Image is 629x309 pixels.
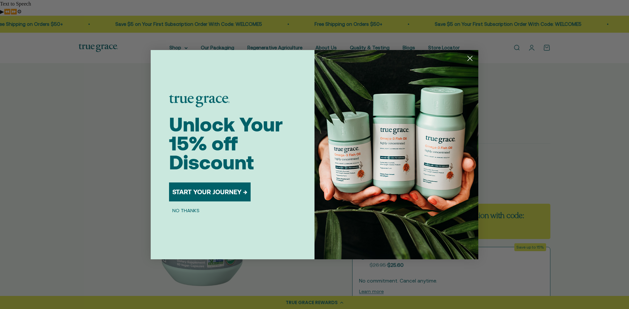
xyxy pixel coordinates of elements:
span: Unlock Your 15% off Discount [169,113,283,174]
img: logo placeholder [169,95,230,107]
button: Close dialog [464,53,476,64]
button: START YOUR JOURNEY → [169,182,251,201]
img: 098727d5-50f8-4f9b-9554-844bb8da1403.jpeg [314,50,478,259]
button: NO THANKS [169,207,203,215]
